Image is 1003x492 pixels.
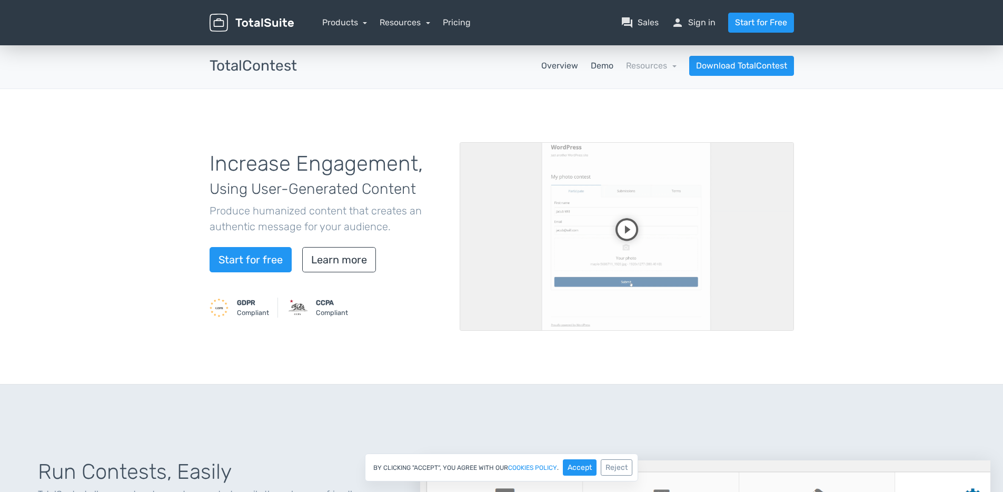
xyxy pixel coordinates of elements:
[210,203,444,234] p: Produce humanized content that creates an authentic message for your audience.
[38,460,395,484] h1: Run Contests, Easily
[210,152,444,199] h1: Increase Engagement,
[237,299,255,307] strong: GDPR
[210,298,229,317] img: GDPR
[365,454,638,481] div: By clicking "Accept", you agree with our .
[601,459,632,476] button: Reject
[289,298,307,317] img: CCPA
[626,61,677,71] a: Resources
[541,60,578,72] a: Overview
[316,299,334,307] strong: CCPA
[621,16,659,29] a: question_answerSales
[508,465,557,471] a: cookies policy
[621,16,633,29] span: question_answer
[237,298,269,318] small: Compliant
[210,14,294,32] img: TotalSuite for WordPress
[322,17,368,27] a: Products
[210,180,416,198] span: Using User-Generated Content
[443,16,471,29] a: Pricing
[210,247,292,272] a: Start for free
[591,60,613,72] a: Demo
[210,58,297,74] h3: TotalContest
[671,16,684,29] span: person
[671,16,716,29] a: personSign in
[380,17,430,27] a: Resources
[316,298,348,318] small: Compliant
[563,459,597,476] button: Accept
[728,13,794,33] a: Start for Free
[302,247,376,272] a: Learn more
[689,56,794,76] a: Download TotalContest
